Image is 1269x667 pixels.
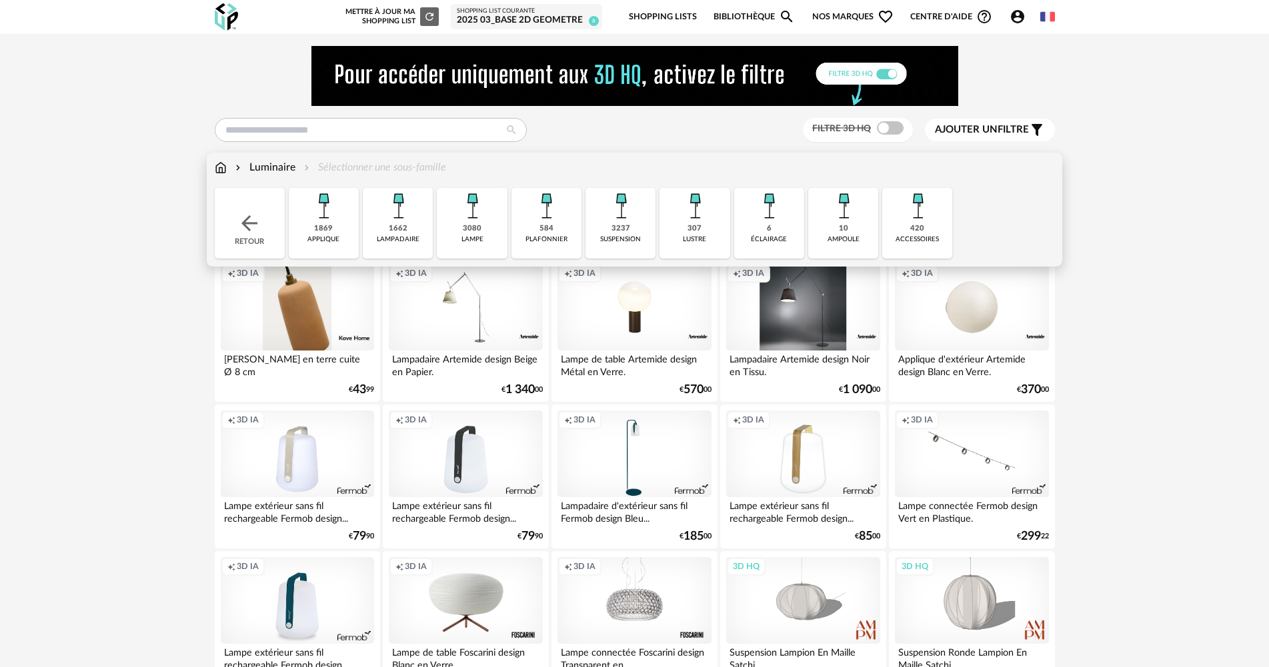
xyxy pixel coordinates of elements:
span: 3D IA [237,268,259,279]
span: 370 [1021,385,1041,394]
span: 570 [684,385,704,394]
div: Lampe extérieur sans fil rechargeable Fermob design... [221,497,374,524]
span: 299 [1021,532,1041,541]
div: 3D HQ [896,558,934,575]
div: 307 [688,224,702,234]
a: BibliothèqueMagnify icon [714,1,795,33]
span: 85 [859,532,872,541]
span: Creation icon [564,268,572,279]
span: Creation icon [395,268,403,279]
div: Retour [215,188,285,259]
span: Creation icon [564,561,572,572]
span: Creation icon [902,414,910,425]
div: [PERSON_NAME] en terre cuite Ø 8 cm [221,350,374,377]
img: svg+xml;base64,PHN2ZyB3aWR0aD0iMTYiIGhlaWdodD0iMTciIHZpZXdCb3g9IjAgMCAxNiAxNyIgZmlsbD0ibm9uZSIgeG... [215,160,227,175]
div: € 90 [349,532,374,541]
span: filtre [935,123,1029,137]
span: Creation icon [395,561,403,572]
div: € 00 [501,385,543,394]
div: Shopping List courante [457,7,596,15]
img: Luminaire.png [380,188,416,224]
a: Shopping List courante 2025 03_Base 2D Geometre 8 [457,7,596,27]
div: Luminaire [233,160,295,175]
a: Creation icon 3D IA Lampe de table Artemide design Métal en Verre. €57000 [551,258,717,402]
span: Creation icon [733,268,741,279]
span: Account Circle icon [1010,9,1032,25]
span: 3D IA [573,561,595,572]
div: applique [307,235,339,244]
img: Luminaire.png [900,188,936,224]
span: Creation icon [227,561,235,572]
span: Creation icon [902,268,910,279]
span: 3D IA [405,268,427,279]
span: Filter icon [1029,122,1045,138]
div: € 00 [680,385,712,394]
span: Account Circle icon [1010,9,1026,25]
img: NEW%20NEW%20HQ%20NEW_V1.gif [311,46,958,106]
div: € 00 [1017,385,1049,394]
div: accessoires [896,235,939,244]
img: Luminaire.png [603,188,639,224]
div: Lampadaire Artemide design Noir en Tissu. [726,350,880,377]
span: 3D IA [573,268,595,279]
div: € 90 [517,532,543,541]
span: Heart Outline icon [878,9,894,25]
span: 3D IA [742,414,764,425]
div: lustre [683,235,706,244]
div: 3D HQ [727,558,766,575]
a: Creation icon 3D IA [PERSON_NAME] en terre cuite Ø 8 cm €4399 [215,258,380,402]
span: Creation icon [395,414,403,425]
span: 1 340 [505,385,535,394]
div: € 00 [855,532,880,541]
span: 3D IA [405,561,427,572]
div: 1869 [314,224,333,234]
span: Refresh icon [423,13,435,20]
div: 3080 [463,224,481,234]
a: Shopping Lists [629,1,697,33]
span: 3D IA [237,414,259,425]
div: € 22 [1017,532,1049,541]
div: Mettre à jour ma Shopping List [343,7,439,26]
div: 10 [839,224,848,234]
span: Creation icon [227,414,235,425]
div: 2025 03_Base 2D Geometre [457,15,596,27]
span: 79 [353,532,366,541]
div: 584 [539,224,553,234]
a: Creation icon 3D IA Lampadaire Artemide design Noir en Tissu. €1 09000 [720,258,886,402]
div: Applique d'extérieur Artemide design Blanc en Verre. [895,350,1048,377]
div: suspension [600,235,641,244]
img: Luminaire.png [528,188,564,224]
span: Magnify icon [779,9,795,25]
span: 1 090 [843,385,872,394]
span: 79 [521,532,535,541]
span: 3D IA [742,268,764,279]
div: Lampe extérieur sans fil rechargeable Fermob design... [389,497,542,524]
div: plafonnier [525,235,567,244]
img: Luminaire.png [454,188,490,224]
span: 3D IA [911,268,933,279]
div: Lampe connectée Fermob design Vert en Plastique. [895,497,1048,524]
div: 420 [910,224,924,234]
span: Ajouter un [935,125,998,135]
span: Creation icon [564,414,572,425]
span: 8 [589,16,599,26]
div: Lampadaire d'extérieur sans fil Fermob design Bleu... [557,497,711,524]
div: ampoule [828,235,860,244]
a: Creation icon 3D IA Lampe extérieur sans fil rechargeable Fermob design... €7990 [383,404,548,548]
img: Luminaire.png [826,188,862,224]
a: Creation icon 3D IA Lampadaire Artemide design Beige en Papier. €1 34000 [383,258,548,402]
span: 3D IA [237,561,259,572]
img: Luminaire.png [751,188,787,224]
div: € 00 [839,385,880,394]
div: Lampadaire Artemide design Beige en Papier. [389,350,542,377]
div: lampe [461,235,483,244]
span: 185 [684,532,704,541]
a: Creation icon 3D IA Applique d'extérieur Artemide design Blanc en Verre. €37000 [889,258,1054,402]
img: Luminaire.png [677,188,713,224]
div: Lampe de table Artemide design Métal en Verre. [557,350,711,377]
div: € 99 [349,385,374,394]
img: svg+xml;base64,PHN2ZyB3aWR0aD0iMTYiIGhlaWdodD0iMTYiIHZpZXdCb3g9IjAgMCAxNiAxNiIgZmlsbD0ibm9uZSIgeG... [233,160,243,175]
span: 43 [353,385,366,394]
span: Centre d'aideHelp Circle Outline icon [910,9,992,25]
span: Filtre 3D HQ [812,124,871,133]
